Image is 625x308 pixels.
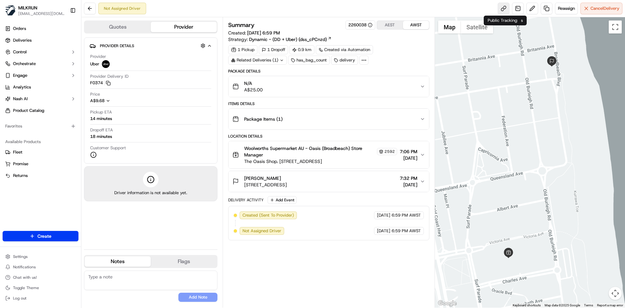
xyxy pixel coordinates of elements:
button: AWST [403,21,429,29]
button: Returns [3,170,78,181]
span: Product Catalog [13,108,44,114]
span: Woolworths Supermarket AU - Oasis (Broadbeach) Store Manager [244,145,375,158]
button: F0374 [90,80,111,86]
span: Dropoff ETA [90,127,113,133]
span: Create [37,233,51,239]
button: Provider Details [90,40,212,51]
div: Items Details [228,101,429,106]
span: Driver information is not available yet. [114,190,187,196]
span: N/A [244,80,263,87]
button: Keyboard shortcuts [513,303,541,308]
a: Created via Automation [316,45,373,54]
span: Created: [228,30,280,36]
span: Fleet [13,149,22,155]
div: delivery [331,56,358,65]
span: Uber [90,61,99,67]
button: Flags [151,256,217,267]
div: Related Deliveries (1) [228,56,287,65]
span: Nash AI [13,96,28,102]
span: Package Items ( 1 ) [244,116,283,122]
div: Strategy: [228,36,332,43]
button: MILKRUN [18,5,37,11]
button: CancelDelivery [580,3,622,14]
button: N/AA$25.00 [229,76,429,97]
h3: Summary [228,22,255,28]
span: Settings [13,254,28,259]
div: 1 Dropoff [259,45,288,54]
button: [PERSON_NAME][STREET_ADDRESS]7:32 PM[DATE] [229,171,429,192]
a: Fleet [5,149,76,155]
img: uber-new-logo.jpeg [102,60,110,68]
div: 1 Pickup [228,45,257,54]
button: Map camera controls [609,287,622,300]
img: Google [437,299,458,308]
button: Control [3,47,78,57]
button: Toggle fullscreen view [609,20,622,33]
span: [DATE] 6:59 PM [247,30,280,36]
button: Promise [3,159,78,169]
span: A$9.68 [90,98,104,103]
img: MILKRUN [5,5,16,16]
div: has_bag_count [288,56,330,65]
button: Fleet [3,147,78,157]
span: 6:59 PM AWST [392,228,421,234]
span: Toggle Theme [13,285,39,290]
div: Delivery Activity [228,197,264,203]
button: 2260038 [348,22,372,28]
button: Show satellite imagery [461,20,493,33]
span: Log out [13,296,26,301]
button: Nash AI [3,94,78,104]
span: 7:06 PM [400,148,417,155]
button: A$9.68 [90,98,147,104]
div: Location Details [228,134,429,139]
span: Provider Details [100,43,134,48]
button: Chat with us! [3,273,78,282]
a: Terms (opens in new tab) [584,303,593,307]
button: Toggle Theme [3,283,78,292]
button: [EMAIL_ADDRESS][DOMAIN_NAME] [18,11,65,16]
div: 18 minutes [90,134,112,140]
div: Public Tracking [484,16,521,25]
button: Notes [85,256,151,267]
span: Pickup ETA [90,109,112,115]
button: Show street map [438,20,461,33]
button: Engage [3,70,78,81]
a: Open this area in Google Maps (opens a new window) [437,299,458,308]
button: Create [3,231,78,241]
div: 14 minutes [90,116,112,122]
button: AEST [377,21,403,29]
a: Deliveries [3,35,78,46]
span: Not Assigned Driver [243,228,281,234]
span: Dynamic - (DD + Uber) (dss_cPCnzd) [249,36,327,43]
a: Product Catalog [3,105,78,116]
button: Quotes [85,22,151,32]
button: Notifications [3,262,78,272]
a: Orders [3,23,78,34]
div: Favorites [3,121,78,131]
button: Orchestrate [3,59,78,69]
span: Price [90,91,100,97]
span: Customer Support [90,145,126,151]
span: [PERSON_NAME] [244,175,281,181]
span: Control [13,49,27,55]
span: Chat with us! [13,275,37,280]
a: Dynamic - (DD + Uber) (dss_cPCnzd) [249,36,332,43]
a: Returns [5,173,76,179]
span: Orders [13,26,26,32]
button: Package Items (1) [229,109,429,129]
button: Reassign [555,3,578,14]
div: Available Products [3,137,78,147]
span: Notifications [13,264,36,270]
span: Deliveries [13,37,32,43]
span: Orchestrate [13,61,36,67]
span: Provider [90,54,106,60]
div: Package Details [228,69,429,74]
span: [DATE] [377,228,390,234]
button: Provider [151,22,217,32]
button: Log out [3,294,78,303]
span: Promise [13,161,28,167]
